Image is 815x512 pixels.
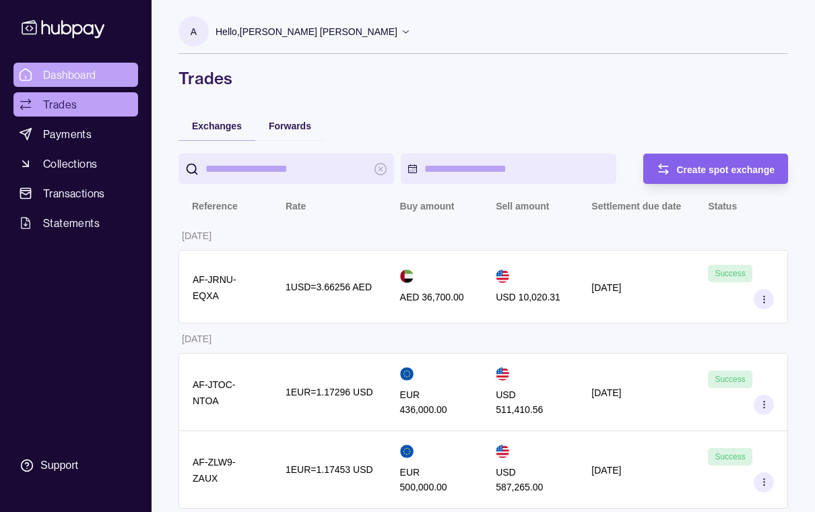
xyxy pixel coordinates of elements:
p: AF-JTOC-NTOA [193,379,236,406]
img: us [496,367,509,381]
span: Statements [43,215,100,231]
p: USD 10,020.31 [496,290,560,305]
a: Support [13,451,138,480]
p: EUR 436,000.00 [400,387,469,417]
p: EUR 500,000.00 [400,465,469,494]
p: AF-JRNU-EQXA [193,274,236,301]
p: USD 587,265.00 [496,465,564,494]
p: [DATE] [591,465,621,476]
p: Sell amount [496,201,549,212]
a: Statements [13,211,138,235]
span: Success [715,452,745,461]
p: [DATE] [591,282,621,293]
img: us [496,445,509,458]
p: USD 511,410.56 [496,387,564,417]
span: Transactions [43,185,105,201]
p: AED 36,700.00 [400,290,464,305]
span: Forwards [269,121,311,131]
p: Buy amount [400,201,455,212]
button: Create spot exchange [643,154,789,184]
p: [DATE] [182,333,211,344]
a: Payments [13,122,138,146]
p: A [191,24,197,39]
p: Rate [286,201,306,212]
p: [DATE] [182,230,211,241]
p: Hello, [PERSON_NAME] [PERSON_NAME] [216,24,397,39]
img: eu [400,445,414,458]
span: Trades [43,96,77,113]
p: Reference [192,201,238,212]
img: ae [400,269,414,283]
a: Trades [13,92,138,117]
h1: Trades [178,67,788,89]
span: Success [715,269,745,278]
div: Support [40,458,78,473]
p: Settlement due date [591,201,681,212]
span: Success [715,375,745,384]
p: 1 EUR = 1.17296 USD [286,385,373,399]
img: eu [400,367,414,381]
p: Status [708,201,737,212]
p: AF-ZLW9-ZAUX [193,457,236,484]
p: [DATE] [591,387,621,398]
p: 1 USD = 3.66256 AED [286,280,372,294]
span: Exchanges [192,121,242,131]
img: us [496,269,509,283]
input: search [205,154,367,184]
a: Dashboard [13,63,138,87]
span: Payments [43,126,92,142]
span: Create spot exchange [677,164,775,175]
p: 1 EUR = 1.17453 USD [286,462,373,477]
a: Transactions [13,181,138,205]
a: Collections [13,152,138,176]
span: Collections [43,156,97,172]
span: Dashboard [43,67,96,83]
